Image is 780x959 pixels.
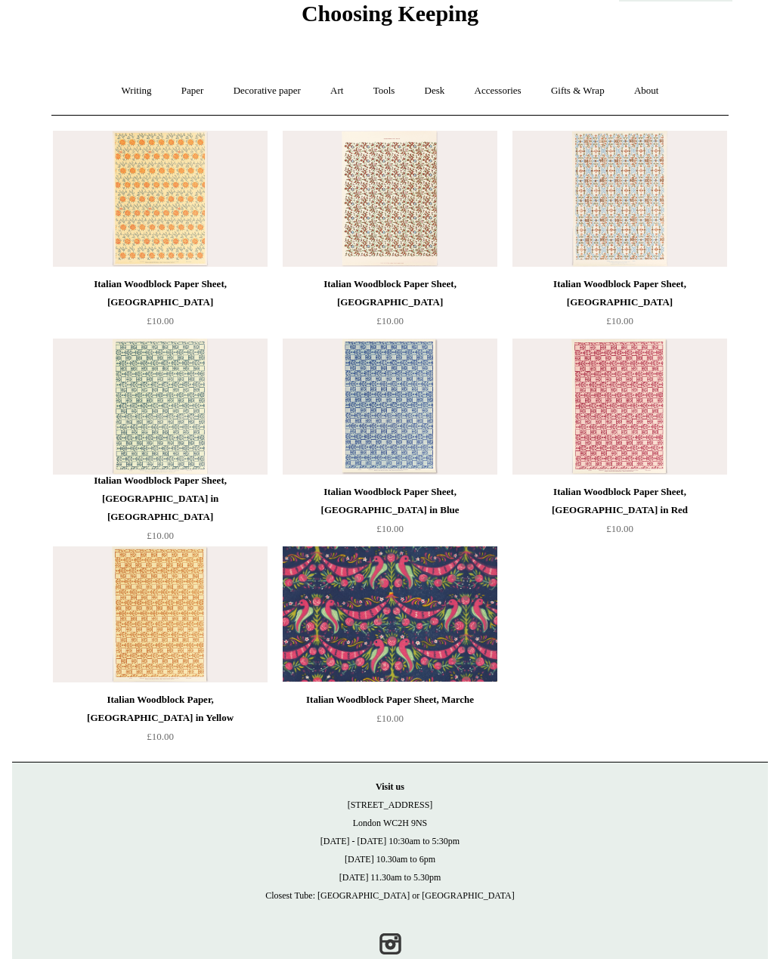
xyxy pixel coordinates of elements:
[168,71,218,111] a: Paper
[512,275,727,337] a: Italian Woodblock Paper Sheet, [GEOGRAPHIC_DATA] £10.00
[27,778,753,905] p: [STREET_ADDRESS] London WC2H 9NS [DATE] - [DATE] 10:30am to 5:30pm [DATE] 10.30am to 6pm [DATE] 1...
[53,546,268,682] img: Italian Woodblock Paper, Venice in Yellow
[147,315,174,326] span: £10.00
[220,71,314,111] a: Decorative paper
[147,530,174,541] span: £10.00
[283,546,497,682] img: Italian Woodblock Paper Sheet, Marche
[53,472,268,545] a: Italian Woodblock Paper Sheet, [GEOGRAPHIC_DATA] in [GEOGRAPHIC_DATA] £10.00
[606,523,633,534] span: £10.00
[512,131,727,267] img: Italian Woodblock Paper Sheet, Piedmont
[53,339,268,475] img: Italian Woodblock Paper Sheet, Venice in Green
[53,131,268,267] a: Italian Woodblock Paper Sheet, Sicily Italian Woodblock Paper Sheet, Sicily
[376,713,404,724] span: £10.00
[537,71,618,111] a: Gifts & Wrap
[53,546,268,682] a: Italian Woodblock Paper, Venice in Yellow Italian Woodblock Paper, Venice in Yellow
[376,315,404,326] span: £10.00
[53,339,268,475] a: Italian Woodblock Paper Sheet, Venice in Green Italian Woodblock Paper Sheet, Venice in Green
[57,472,264,526] div: Italian Woodblock Paper Sheet, [GEOGRAPHIC_DATA] in [GEOGRAPHIC_DATA]
[411,71,459,111] a: Desk
[286,483,494,519] div: Italian Woodblock Paper Sheet, [GEOGRAPHIC_DATA] in Blue
[516,483,723,519] div: Italian Woodblock Paper Sheet, [GEOGRAPHIC_DATA] in Red
[283,131,497,267] img: Italian Woodblock Paper Sheet, Florence
[516,275,723,311] div: Italian Woodblock Paper Sheet, [GEOGRAPHIC_DATA]
[108,71,166,111] a: Writing
[283,691,497,753] a: Italian Woodblock Paper Sheet, Marche £10.00
[512,131,727,267] a: Italian Woodblock Paper Sheet, Piedmont Italian Woodblock Paper Sheet, Piedmont
[283,546,497,682] a: Italian Woodblock Paper Sheet, Marche Italian Woodblock Paper Sheet, Marche
[606,315,633,326] span: £10.00
[317,71,357,111] a: Art
[302,13,478,23] a: Choosing Keeping
[376,781,404,792] strong: Visit us
[147,731,174,742] span: £10.00
[286,275,494,311] div: Italian Woodblock Paper Sheet, [GEOGRAPHIC_DATA]
[53,131,268,267] img: Italian Woodblock Paper Sheet, Sicily
[621,71,673,111] a: About
[512,483,727,545] a: Italian Woodblock Paper Sheet, [GEOGRAPHIC_DATA] in Red £10.00
[512,339,727,475] a: Italian Woodblock Paper Sheet, Venice in Red Italian Woodblock Paper Sheet, Venice in Red
[360,71,409,111] a: Tools
[512,339,727,475] img: Italian Woodblock Paper Sheet, Venice in Red
[286,691,494,709] div: Italian Woodblock Paper Sheet, Marche
[57,275,264,311] div: Italian Woodblock Paper Sheet, [GEOGRAPHIC_DATA]
[53,691,268,753] a: Italian Woodblock Paper, [GEOGRAPHIC_DATA] in Yellow £10.00
[283,131,497,267] a: Italian Woodblock Paper Sheet, Florence Italian Woodblock Paper Sheet, Florence
[461,71,535,111] a: Accessories
[283,275,497,337] a: Italian Woodblock Paper Sheet, [GEOGRAPHIC_DATA] £10.00
[376,523,404,534] span: £10.00
[283,339,497,475] img: Italian Woodblock Paper Sheet, Venice in Blue
[57,691,264,727] div: Italian Woodblock Paper, [GEOGRAPHIC_DATA] in Yellow
[283,483,497,545] a: Italian Woodblock Paper Sheet, [GEOGRAPHIC_DATA] in Blue £10.00
[283,339,497,475] a: Italian Woodblock Paper Sheet, Venice in Blue Italian Woodblock Paper Sheet, Venice in Blue
[302,1,478,26] span: Choosing Keeping
[53,275,268,337] a: Italian Woodblock Paper Sheet, [GEOGRAPHIC_DATA] £10.00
